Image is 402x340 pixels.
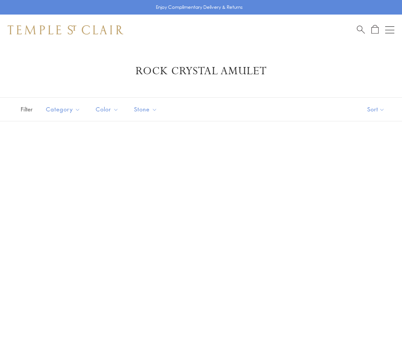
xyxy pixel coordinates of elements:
[40,101,86,118] button: Category
[156,3,243,11] p: Enjoy Complimentary Delivery & Returns
[385,25,394,34] button: Open navigation
[371,25,379,34] a: Open Shopping Bag
[130,105,163,114] span: Stone
[92,105,124,114] span: Color
[90,101,124,118] button: Color
[19,64,383,78] h1: Rock Crystal Amulet
[350,98,402,121] button: Show sort by
[42,105,86,114] span: Category
[128,101,163,118] button: Stone
[357,25,365,34] a: Search
[8,25,123,34] img: Temple St. Clair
